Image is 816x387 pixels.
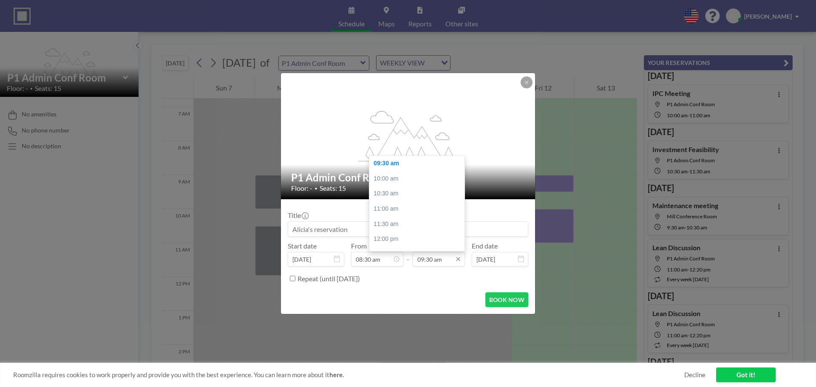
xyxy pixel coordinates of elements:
a: here. [329,371,344,379]
div: 12:00 pm [369,232,469,247]
span: - [407,245,409,263]
label: Title [288,211,308,220]
div: 12:30 pm [369,247,469,262]
h2: P1 Admin Conf Room [291,171,526,184]
a: Decline [684,371,705,379]
div: 09:30 am [369,156,469,171]
div: 10:30 am [369,186,469,201]
span: • [314,185,317,192]
label: Repeat (until [DATE]) [297,274,360,283]
label: From [351,242,367,250]
div: 11:00 am [369,201,469,217]
div: 10:00 am [369,171,469,186]
label: End date [472,242,498,250]
span: Floor: - [291,184,312,192]
a: Got it! [716,367,776,382]
label: Start date [288,242,317,250]
div: 11:30 am [369,217,469,232]
span: Roomzilla requires cookies to work properly and provide you with the best experience. You can lea... [13,371,684,379]
input: Alicia's reservation [288,222,528,236]
span: Seats: 15 [320,184,346,192]
button: BOOK NOW [485,292,528,307]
